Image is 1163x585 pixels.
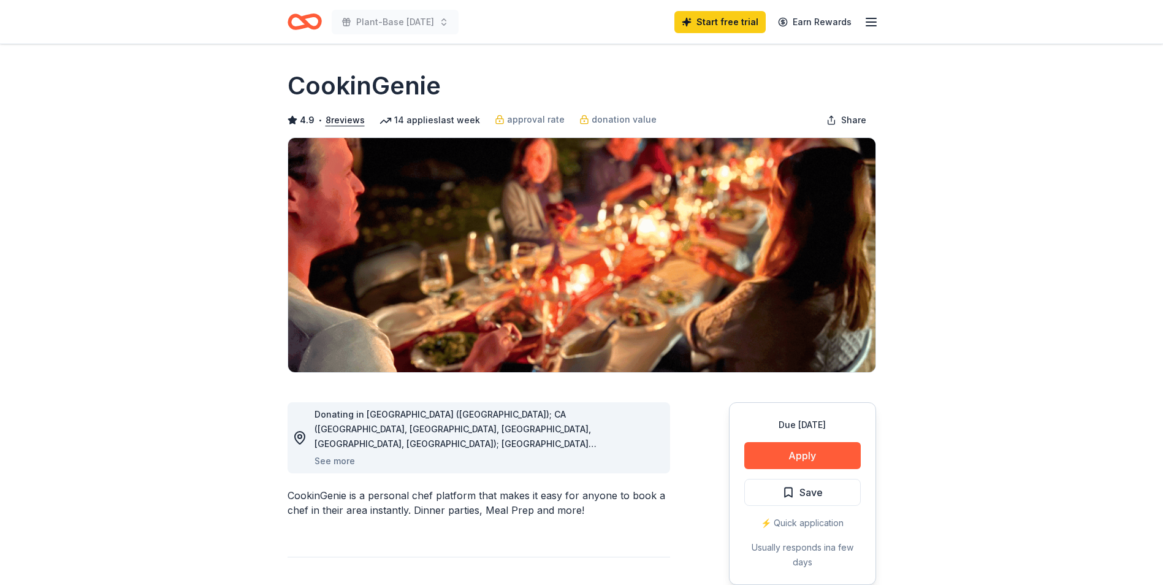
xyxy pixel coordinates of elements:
[507,112,565,127] span: approval rate
[326,113,365,128] button: 8reviews
[495,112,565,127] a: approval rate
[315,454,355,468] button: See more
[288,488,670,518] div: CookinGenie is a personal chef platform that makes it easy for anyone to book a chef in their are...
[592,112,657,127] span: donation value
[744,442,861,469] button: Apply
[744,418,861,432] div: Due [DATE]
[817,108,876,132] button: Share
[744,516,861,530] div: ⚡️ Quick application
[674,11,766,33] a: Start free trial
[300,113,315,128] span: 4.9
[744,479,861,506] button: Save
[332,10,459,34] button: Plant-Base [DATE]
[356,15,434,29] span: Plant-Base [DATE]
[579,112,657,127] a: donation value
[318,115,322,125] span: •
[841,113,866,128] span: Share
[288,7,322,36] a: Home
[288,138,875,372] img: Image for CookinGenie
[379,113,480,128] div: 14 applies last week
[288,69,441,103] h1: CookinGenie
[799,484,823,500] span: Save
[744,540,861,570] div: Usually responds in a few days
[771,11,859,33] a: Earn Rewards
